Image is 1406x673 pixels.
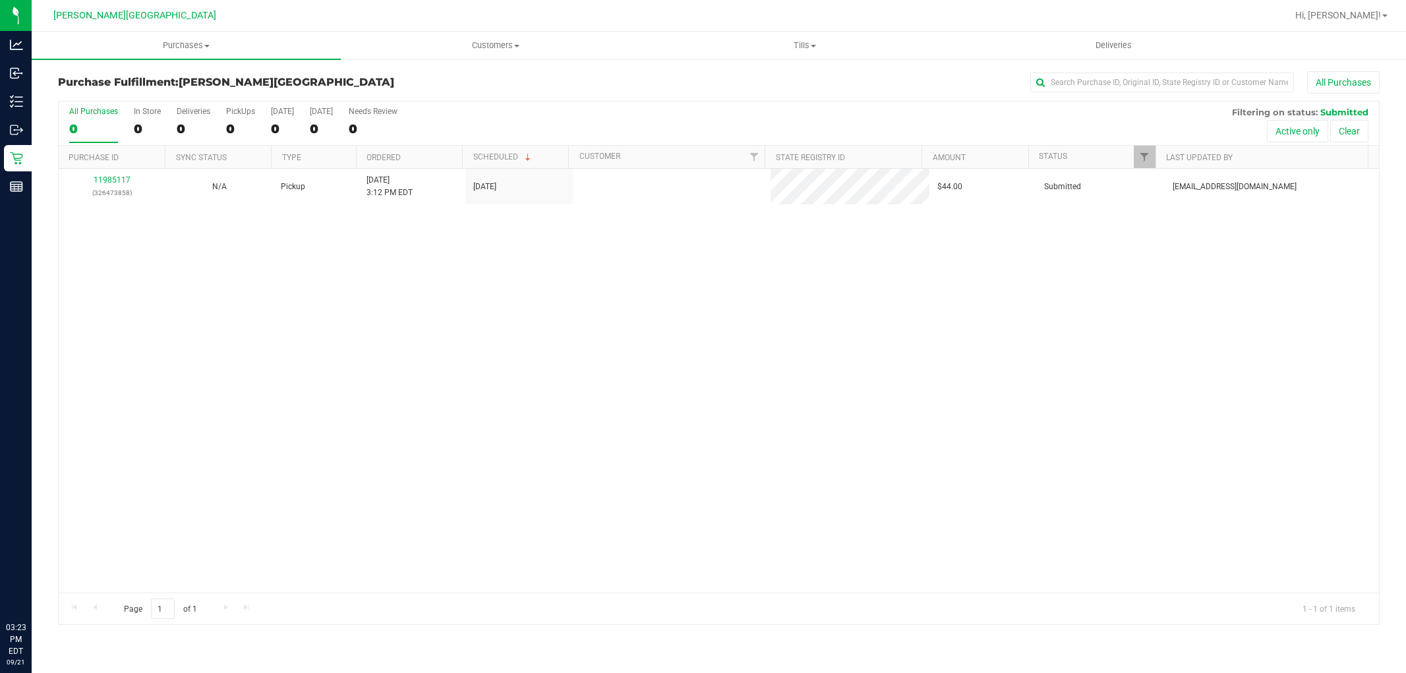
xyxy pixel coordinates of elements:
a: Purchase ID [69,153,119,162]
a: Purchases [32,32,341,59]
inline-svg: Outbound [10,123,23,136]
span: [PERSON_NAME][GEOGRAPHIC_DATA] [53,10,216,21]
span: [DATE] [473,181,496,193]
div: 0 [226,121,255,136]
iframe: Resource center unread badge [39,566,55,581]
inline-svg: Retail [10,152,23,165]
a: Scheduled [473,152,533,161]
span: Submitted [1044,181,1081,193]
div: 0 [310,121,333,136]
a: Customers [341,32,650,59]
div: All Purchases [69,107,118,116]
button: All Purchases [1307,71,1380,94]
a: Tills [650,32,959,59]
div: In Store [134,107,161,116]
a: Customer [579,152,620,161]
span: Deliveries [1078,40,1150,51]
inline-svg: Reports [10,180,23,193]
span: Hi, [PERSON_NAME]! [1295,10,1381,20]
span: [PERSON_NAME][GEOGRAPHIC_DATA] [179,76,394,88]
a: Status [1039,152,1067,161]
p: 09/21 [6,657,26,667]
span: Purchases [32,40,341,51]
span: Not Applicable [212,182,227,191]
button: Clear [1330,120,1368,142]
div: 0 [271,121,294,136]
span: [DATE] 3:12 PM EDT [366,174,413,199]
a: Deliveries [959,32,1268,59]
span: [EMAIL_ADDRESS][DOMAIN_NAME] [1173,181,1297,193]
button: N/A [212,181,227,193]
input: Search Purchase ID, Original ID, State Registry ID or Customer Name... [1030,73,1294,92]
span: Tills [651,40,958,51]
div: Deliveries [177,107,210,116]
a: Filter [743,146,765,168]
span: Page of 1 [113,599,208,619]
a: Sync Status [176,153,227,162]
p: (326473858) [67,187,158,199]
div: Needs Review [349,107,397,116]
span: Customers [341,40,649,51]
a: Last Updated By [1166,153,1233,162]
div: 0 [349,121,397,136]
div: 0 [134,121,161,136]
inline-svg: Inventory [10,95,23,108]
a: Filter [1134,146,1156,168]
div: PickUps [226,107,255,116]
span: 1 - 1 of 1 items [1292,599,1366,618]
h3: Purchase Fulfillment: [58,76,498,88]
div: 0 [69,121,118,136]
div: [DATE] [310,107,333,116]
span: $44.00 [937,181,962,193]
div: [DATE] [271,107,294,116]
input: 1 [151,599,175,619]
a: State Registry ID [776,153,845,162]
iframe: Resource center [13,568,53,607]
a: Type [282,153,301,162]
a: Amount [933,153,966,162]
inline-svg: Inbound [10,67,23,80]
inline-svg: Analytics [10,38,23,51]
p: 03:23 PM EDT [6,622,26,657]
span: Pickup [281,181,305,193]
a: 11985117 [94,175,131,185]
a: Ordered [366,153,401,162]
span: Filtering on status: [1232,107,1318,117]
span: Submitted [1320,107,1368,117]
button: Active only [1267,120,1328,142]
div: 0 [177,121,210,136]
